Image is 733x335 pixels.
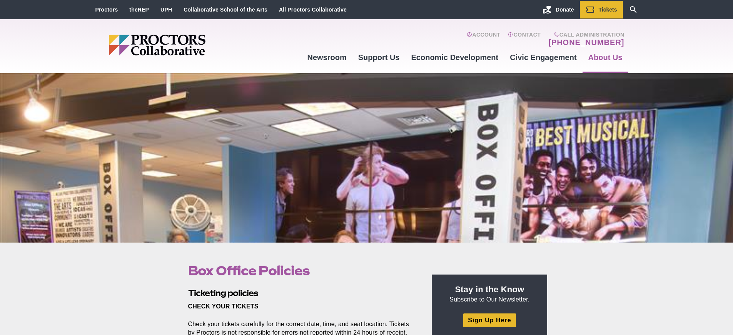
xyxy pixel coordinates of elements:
[537,1,579,18] a: Donate
[556,7,574,13] span: Donate
[508,32,541,47] a: Contact
[546,32,624,38] span: Call Administration
[548,38,624,47] a: [PHONE_NUMBER]
[95,7,118,13] a: Proctors
[580,1,623,18] a: Tickets
[301,47,352,68] a: Newsroom
[184,7,267,13] a: Collaborative School of the Arts
[188,287,414,299] h2: Ticketing policies
[406,47,504,68] a: Economic Development
[441,284,538,304] p: Subscribe to Our Newsletter.
[129,7,149,13] a: theREP
[279,7,347,13] a: All Proctors Collaborative
[160,7,172,13] a: UPH
[463,313,516,327] a: Sign Up Here
[109,35,265,55] img: Proctors logo
[623,1,644,18] a: Search
[583,47,628,68] a: About Us
[352,47,406,68] a: Support Us
[504,47,582,68] a: Civic Engagement
[455,285,524,294] strong: Stay in the Know
[188,303,259,310] strong: CHECK YOUR TICKETS
[599,7,617,13] span: Tickets
[188,263,414,278] h1: Box Office Policies
[467,32,500,47] a: Account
